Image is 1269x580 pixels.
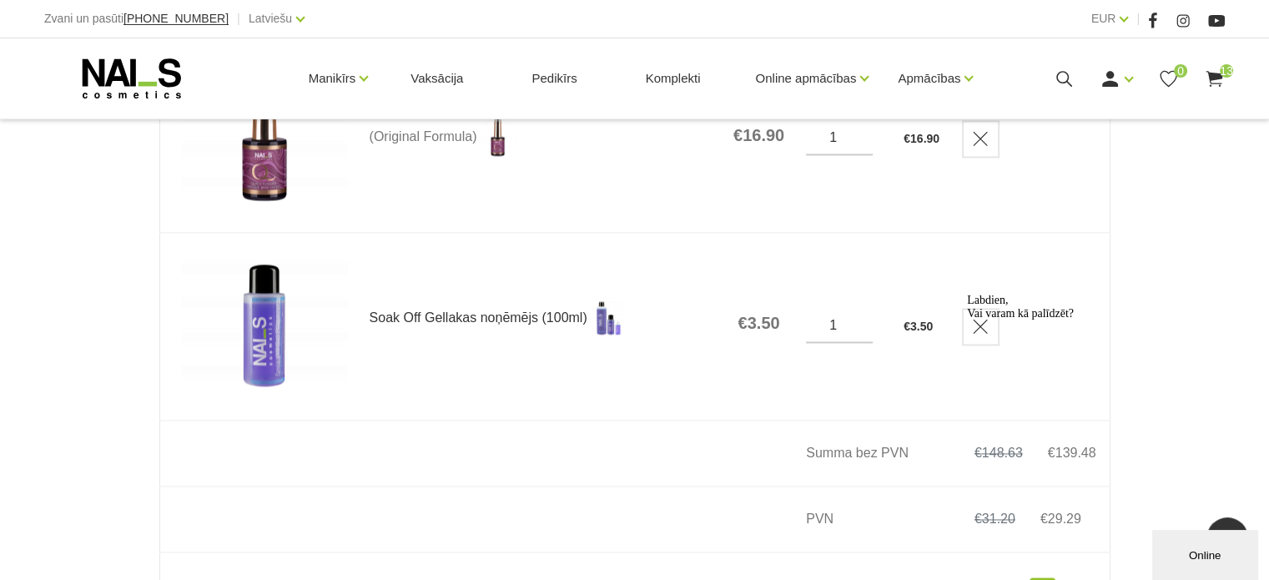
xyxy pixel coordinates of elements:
img: Profesionāls šķīdums gellakas un citu “soak off” produktu ātrai noņemšanai. Nesausina rokas. Tilp... [587,297,629,339]
img: Quick Builder MASQUE BASE UV/LED bāze/ gels, 15ml (Original Formula) [181,70,348,207]
a: Manikīrs [309,45,356,112]
a: Latviešu [249,8,292,28]
span: €3.50 [738,313,780,333]
img: Quick Masque base – viegli maskējoša bāze/gels. Šī bāze/gels ir unikāls produkts ar daudz izmanto... [476,116,518,158]
iframe: chat widget [960,287,1261,522]
span: 13 [1220,64,1233,78]
td: Summa bez PVN [785,421,941,487]
a: Quick Builder MASQUE BASE UV/LED bāze/ gels, 15ml (Original Formula) [370,103,712,158]
td: PVN [785,487,941,552]
a: Komplekti [632,38,714,119]
a: EUR [1091,8,1116,28]
a: Online apmācības [755,45,856,112]
span: 0 [1174,64,1187,78]
span: | [1136,8,1140,29]
span: | [237,8,240,29]
a: Delete [962,120,1000,158]
span: € [904,320,910,333]
span: Labdien, Vai varam kā palīdzēt? [7,7,113,33]
span: [PHONE_NUMBER] [123,12,229,25]
a: 0 [1158,68,1179,89]
a: Apmācības [898,45,960,112]
iframe: chat widget [1152,527,1261,580]
a: 13 [1204,68,1225,89]
span: €16.90 [733,125,784,145]
a: Soak Off Gellakas noņēmējs (100ml) [370,297,712,339]
a: Vaksācija [397,38,476,119]
a: [PHONE_NUMBER] [123,13,229,25]
span: 3.50 [910,320,933,333]
div: Zvani un pasūti [44,8,229,29]
span: 16.90 [910,132,939,145]
span: € [904,132,910,145]
a: Pedikīrs [518,38,590,119]
img: Soak Off Gellakas noņēmējs (100ml) [181,258,348,395]
div: Labdien,Vai varam kā palīdzēt? [7,7,307,33]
